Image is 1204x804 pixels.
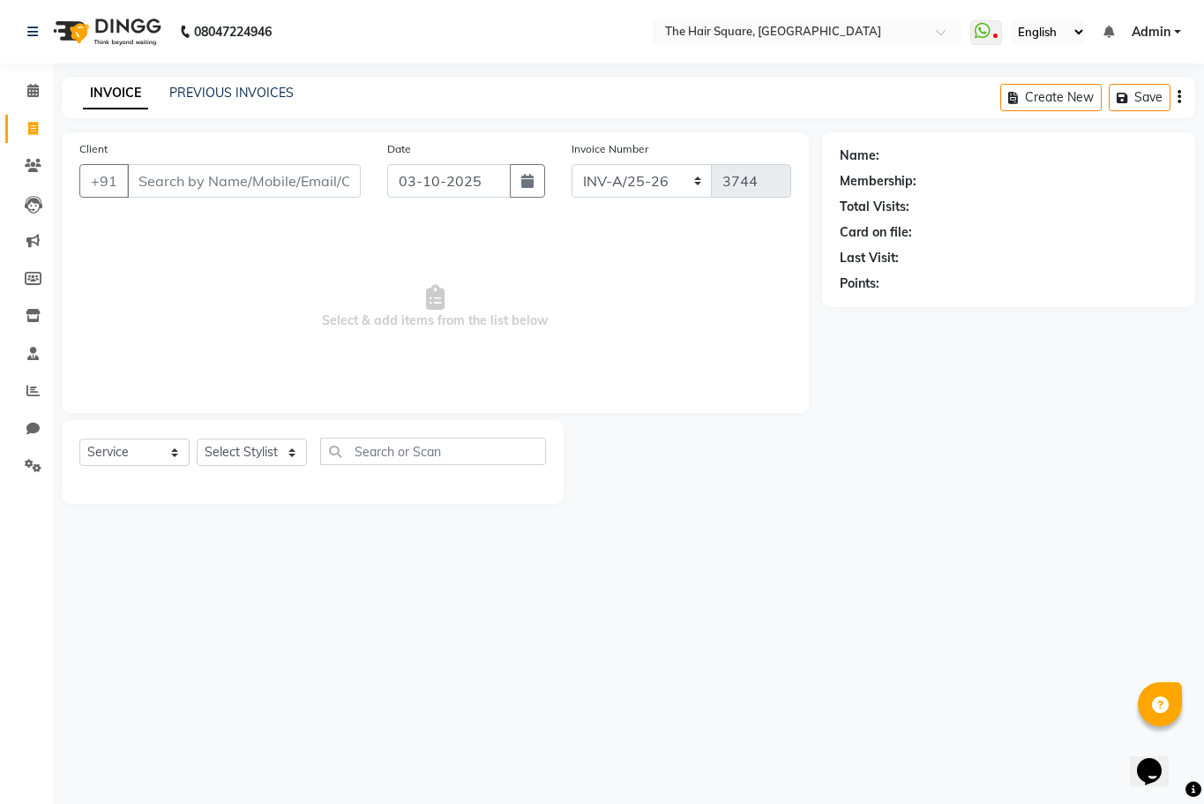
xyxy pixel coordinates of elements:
[127,164,361,198] input: Search by Name/Mobile/Email/Code
[1132,23,1170,41] span: Admin
[840,223,912,242] div: Card on file:
[840,147,879,165] div: Name:
[840,172,916,191] div: Membership:
[79,164,129,198] button: +91
[840,274,879,293] div: Points:
[572,141,648,157] label: Invoice Number
[79,141,108,157] label: Client
[1130,733,1186,786] iframe: chat widget
[387,141,411,157] label: Date
[320,438,546,465] input: Search or Scan
[1109,84,1170,111] button: Save
[194,7,272,56] b: 08047224946
[79,219,791,395] span: Select & add items from the list below
[45,7,166,56] img: logo
[840,249,899,267] div: Last Visit:
[1000,84,1102,111] button: Create New
[840,198,909,216] div: Total Visits:
[83,78,148,109] a: INVOICE
[169,85,294,101] a: PREVIOUS INVOICES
